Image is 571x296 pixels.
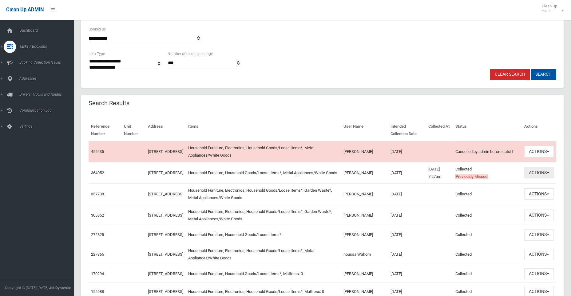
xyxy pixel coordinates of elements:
td: [DATE] 7:27am [426,162,453,183]
a: [STREET_ADDRESS] [148,271,183,276]
td: [DATE] [388,141,426,162]
a: 364052 [91,170,104,175]
td: Household Furniture, Electronics, Household Goods/Loose Items*, Metal Appliances/White Goods [186,244,341,265]
header: Search Results [81,97,137,109]
td: [PERSON_NAME] [341,162,388,183]
th: User Name [341,120,388,141]
strong: Jet Dynamics [49,286,71,290]
label: Booked By [89,26,106,33]
button: Search [531,69,556,80]
td: Household Furniture, Household Goods/Loose Items*, Metal Appliances/White Goods [186,162,341,183]
td: Household Furniture, Household Goods/Loose Items* [186,226,341,244]
span: Addresses [18,76,78,81]
a: 455435 [91,149,104,154]
th: Intended Collection Date [388,120,426,141]
td: Household Furniture, Electronics, Household Goods/Loose Items*, Metal Appliances/White Goods [186,141,341,162]
button: Actions [524,249,554,260]
a: [STREET_ADDRESS] [148,252,183,257]
td: [DATE] [388,183,426,205]
button: Actions [524,268,554,280]
span: Settings [18,124,78,129]
td: Collected [453,265,522,283]
th: Actions [522,120,556,141]
td: [DATE] [388,265,426,283]
span: Dashboard [18,28,78,33]
button: Actions [524,229,554,241]
button: Actions [524,210,554,221]
td: Collected [453,183,522,205]
td: Collected [453,226,522,244]
td: Cancelled by admin before cutoff [453,141,522,162]
th: Reference Number [89,120,121,141]
a: [STREET_ADDRESS] [148,232,183,237]
span: Copyright © [DATE]-[DATE] [5,286,48,290]
td: [PERSON_NAME] [341,205,388,226]
label: Number of results per page [168,50,213,57]
a: [STREET_ADDRESS] [148,289,183,294]
a: [STREET_ADDRESS] [148,192,183,196]
td: Household Furniture, Household Goods/Loose Items*, Mattress: 0 [186,265,341,283]
th: Status [453,120,522,141]
span: Drivers, Trucks and Routes [18,92,78,97]
td: [PERSON_NAME] [341,265,388,283]
a: 170294 [91,271,104,276]
td: [PERSON_NAME] [341,183,388,205]
a: 272825 [91,232,104,237]
td: Collected [453,162,522,183]
th: Items [186,120,341,141]
td: [PERSON_NAME] [341,141,388,162]
a: [STREET_ADDRESS] [148,149,183,154]
button: Actions [524,188,554,200]
a: [STREET_ADDRESS] [148,213,183,218]
button: Actions [524,146,554,157]
a: Clear Search [490,69,530,80]
a: 357708 [91,192,104,196]
td: [DATE] [388,205,426,226]
a: 227365 [91,252,104,257]
td: Household Furniture, Electronics, Household Goods/Loose Items*, Garden Waste*, Metal Appliances/W... [186,183,341,205]
a: 305352 [91,213,104,218]
span: Previously Missed [455,174,488,179]
span: Tasks / Bookings [18,44,78,49]
td: [DATE] [388,244,426,265]
td: Collected [453,205,522,226]
a: 152988 [91,289,104,294]
td: [DATE] [388,162,426,183]
span: Clean Up [539,4,563,13]
th: Unit Number [121,120,145,141]
label: Item Type [89,50,105,57]
th: Address [145,120,186,141]
button: Actions [524,167,554,178]
td: noussa Wakom [341,244,388,265]
small: Admin [542,8,557,13]
span: Clean Up ADMIN [6,7,44,13]
td: Collected [453,244,522,265]
a: [STREET_ADDRESS] [148,170,183,175]
span: Communication Log [18,108,78,113]
th: Collected At [426,120,453,141]
td: [PERSON_NAME] [341,226,388,244]
span: Booking Collection Issues [18,60,78,65]
td: [DATE] [388,226,426,244]
td: Household Furniture, Electronics, Household Goods/Loose Items*, Garden Waste*, Metal Appliances/W... [186,205,341,226]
